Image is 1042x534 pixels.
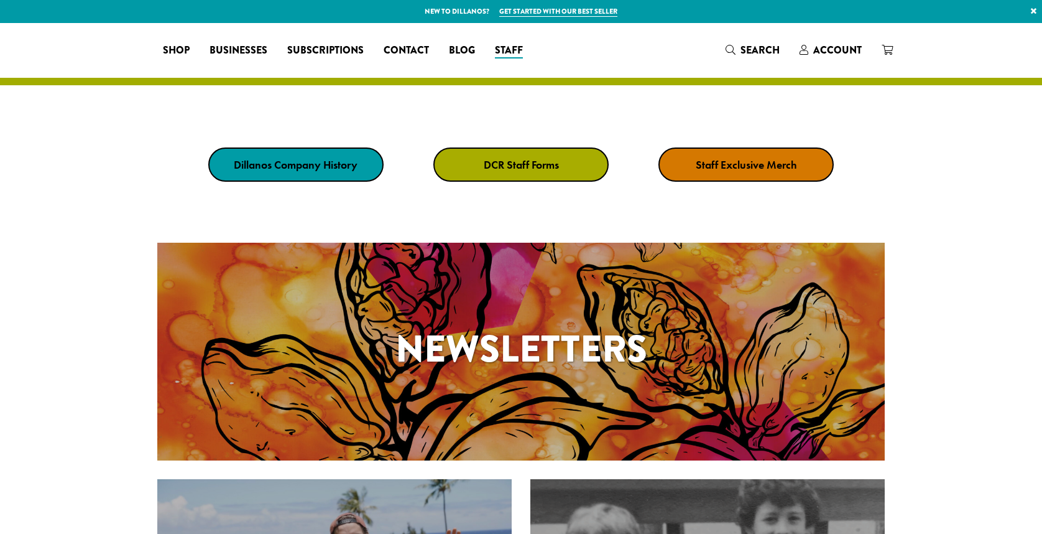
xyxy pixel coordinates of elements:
a: Staff Exclusive Merch [658,148,834,182]
a: Staff [485,40,533,60]
span: Subscriptions [287,43,364,59]
a: Newsletters [157,243,885,461]
a: Dillanos Company History [208,148,384,182]
span: Shop [163,43,190,59]
h1: Newsletters [157,321,885,377]
a: Search [716,40,790,60]
strong: Dillanos Company History [234,157,357,172]
a: Get started with our best seller [499,6,617,17]
a: Shop [153,40,200,60]
a: DCR Staff Forms [433,148,609,182]
span: Search [740,43,780,57]
span: Staff [495,43,523,59]
span: Businesses [210,43,267,59]
span: Blog [449,43,475,59]
span: Contact [384,43,429,59]
strong: DCR Staff Forms [484,157,559,172]
span: Account [813,43,862,57]
strong: Staff Exclusive Merch [696,157,797,172]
